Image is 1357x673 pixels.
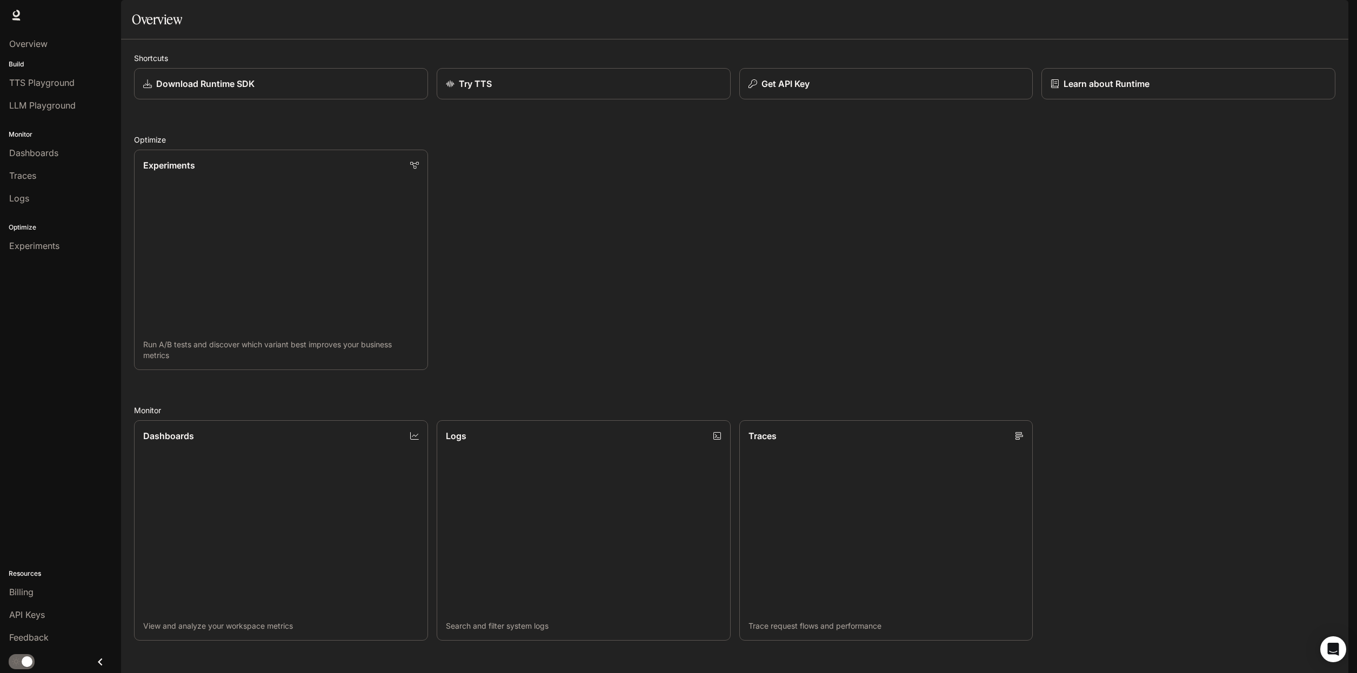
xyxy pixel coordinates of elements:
[739,420,1033,641] a: TracesTrace request flows and performance
[1320,636,1346,662] div: Open Intercom Messenger
[761,77,810,90] p: Get API Key
[143,339,419,361] p: Run A/B tests and discover which variant best improves your business metrics
[143,621,419,631] p: View and analyze your workspace metrics
[134,68,428,99] a: Download Runtime SDK
[132,9,182,30] h1: Overview
[437,420,731,641] a: LogsSearch and filter system logs
[1041,68,1335,99] a: Learn about Runtime
[437,68,731,99] a: Try TTS
[446,621,721,631] p: Search and filter system logs
[134,52,1335,64] h2: Shortcuts
[446,429,466,442] p: Logs
[134,420,428,641] a: DashboardsView and analyze your workspace metrics
[748,429,777,442] p: Traces
[459,77,492,90] p: Try TTS
[134,150,428,370] a: ExperimentsRun A/B tests and discover which variant best improves your business metrics
[134,134,1335,145] h2: Optimize
[156,77,255,90] p: Download Runtime SDK
[143,429,194,442] p: Dashboards
[143,159,195,172] p: Experiments
[1064,77,1149,90] p: Learn about Runtime
[134,405,1335,416] h2: Monitor
[748,621,1024,631] p: Trace request flows and performance
[739,68,1033,99] button: Get API Key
